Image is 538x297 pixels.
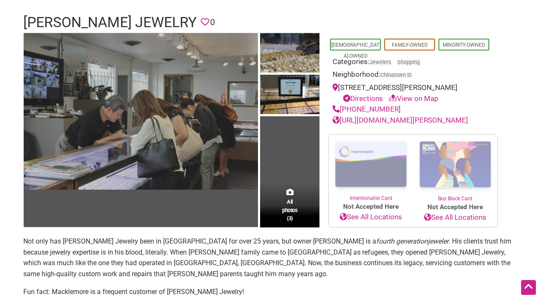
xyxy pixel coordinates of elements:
div: Scroll Back to Top [521,280,536,295]
img: Buy Black Card [413,134,497,195]
span: Not Accepted Here [329,202,413,212]
div: Categories: [333,56,494,70]
span: All photos (3) [282,198,297,222]
a: Family-Owned [392,42,428,48]
a: Directions [343,94,383,103]
div: [STREET_ADDRESS][PERSON_NAME] [333,82,494,104]
span: 0 [210,16,215,29]
span: Not Accepted Here [413,202,497,212]
h1: [PERSON_NAME] Jewelry [23,12,197,33]
div: Neighborhood: [333,69,494,82]
p: Not only has [PERSON_NAME] Jewelry been in [GEOGRAPHIC_DATA] for over 25 years, but owner [PERSON... [23,236,515,279]
i: jeweler [428,237,449,245]
a: [URL][DOMAIN_NAME][PERSON_NAME] [333,116,468,124]
a: See All Locations [413,212,497,223]
a: See All Locations [329,212,413,223]
a: Buy Black Card [413,134,497,202]
a: Minority-Owned [443,42,485,48]
a: Intentionalist Card [329,134,413,202]
img: Intentionalist Card [329,134,413,194]
a: [DEMOGRAPHIC_DATA]-Owned [331,42,380,59]
em: fourth generation [376,237,428,245]
a: Shopping [397,59,420,65]
span: Chinatown ID [380,73,412,78]
a: [PHONE_NUMBER] [333,105,401,113]
a: View on Map [389,94,438,103]
a: Jewelers [369,59,391,65]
